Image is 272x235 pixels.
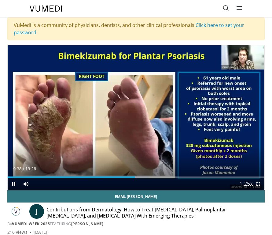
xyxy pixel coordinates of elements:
img: Vumedi Week 2025 [7,207,24,216]
a: Email [PERSON_NAME] [7,190,265,203]
span: 19:26 [25,166,36,171]
a: J [29,204,44,219]
button: Mute [20,178,32,190]
button: Playback Rate [240,178,252,190]
div: By FEATURING [7,221,265,227]
span: / [23,166,24,171]
div: Progress Bar [8,176,264,178]
span: 9:38 [13,166,21,171]
img: VuMedi Logo [30,6,62,12]
button: Pause [8,178,20,190]
video-js: Video Player [8,45,264,190]
a: Vumedi Week 2025 [12,221,50,226]
h4: Contributions from Dermatology: How to Treat [MEDICAL_DATA], Palmoplantar [MEDICAL_DATA], and [ME... [46,207,229,219]
div: VuMedi is a community of physicians, dentists, and other clinical professionals. [7,17,265,40]
button: Fullscreen [252,178,264,190]
a: [PERSON_NAME] [71,221,104,226]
